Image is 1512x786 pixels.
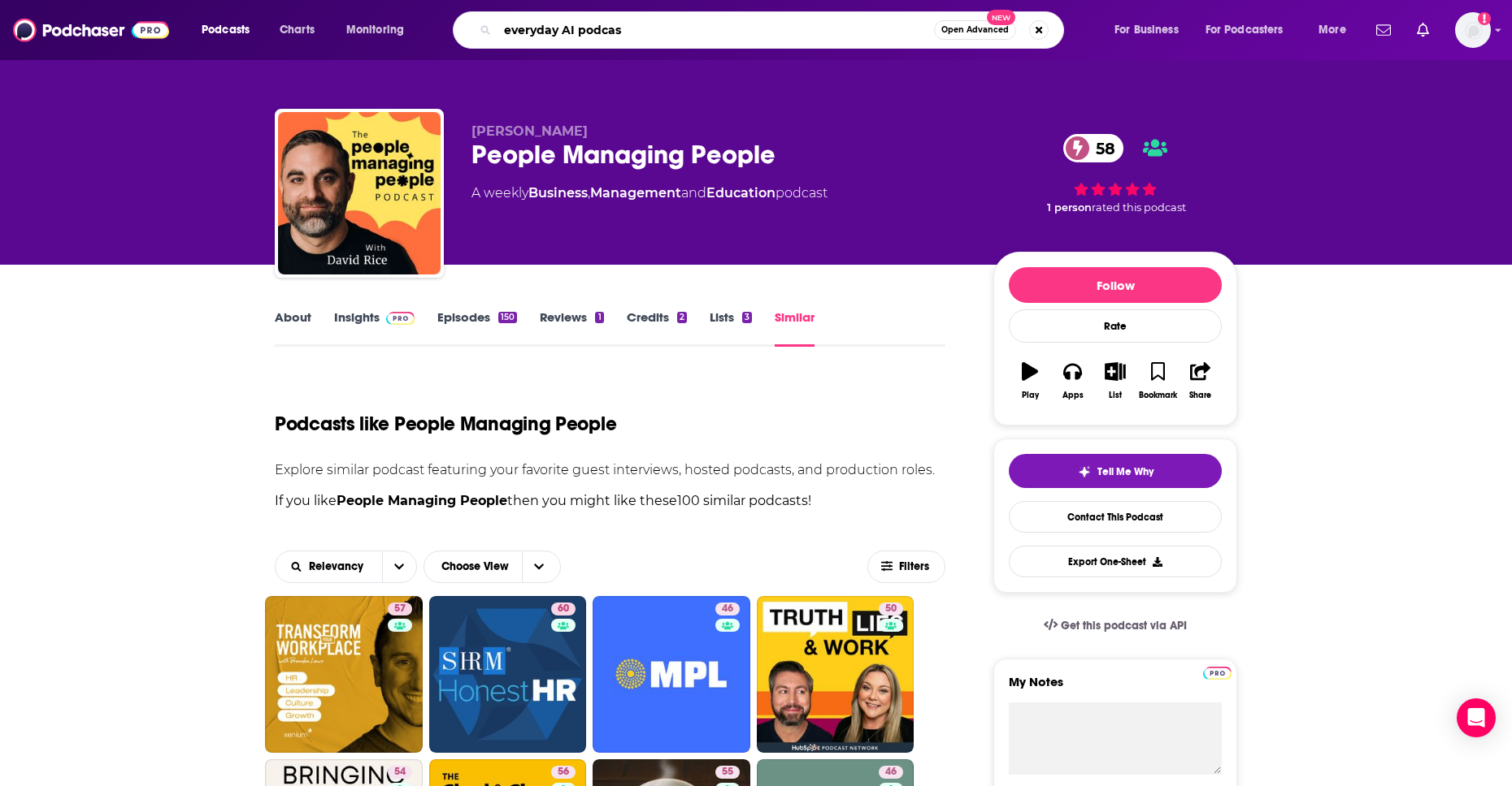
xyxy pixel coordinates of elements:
button: Open AdvancedNew [934,20,1016,40]
div: 1 [595,312,603,323]
img: Podchaser - Follow, Share and Rate Podcasts [13,15,169,45]
span: Logged in as ashleyswett [1455,12,1491,48]
span: For Business [1114,19,1179,41]
h2: Choose List sort [275,551,417,583]
a: About [275,309,311,347]
span: 46 [722,601,733,617]
a: 50 [757,596,915,754]
button: tell me why sparkleTell Me Why [1009,454,1222,488]
span: 58 [1080,134,1123,162]
a: Credits2 [627,309,687,347]
button: Apps [1051,352,1093,410]
a: 46 [593,596,750,754]
a: People Managing People [278,112,441,274]
a: 55 [715,766,740,779]
div: Rate [1009,309,1222,343]
span: New [987,10,1016,25]
a: Get this podcast via API [1031,606,1200,646]
span: Podcasts [202,19,250,41]
button: Play [1009,352,1051,410]
span: Tell Me Why [1097,465,1154,478]
a: Business [528,185,588,201]
button: open menu [1103,17,1199,43]
div: Share [1189,391,1211,400]
a: 57 [388,602,412,615]
button: open menu [1195,17,1307,43]
span: Filters [899,561,932,572]
label: My Notes [1009,674,1222,702]
button: Share [1180,352,1222,410]
span: 56 [558,764,569,780]
div: Open Intercom Messenger [1457,698,1496,737]
span: [PERSON_NAME] [471,123,588,139]
button: Filters [867,551,945,583]
h1: Podcasts like People Managing People [275,412,616,436]
span: For Podcasters [1206,19,1284,41]
a: 57 [265,596,423,754]
a: Management [590,185,681,201]
span: 60 [558,601,569,617]
button: open menu [382,551,416,582]
span: Charts [280,19,315,41]
a: Charts [269,17,324,43]
img: Podchaser Pro [1203,667,1232,680]
a: 46 [715,602,740,615]
a: 46 [879,766,903,779]
span: 55 [722,764,733,780]
a: Episodes150 [437,309,517,347]
span: rated this podcast [1092,201,1186,214]
img: User Profile [1455,12,1491,48]
span: Get this podcast via API [1061,619,1187,633]
div: 2 [677,312,687,323]
div: 3 [742,312,752,323]
div: Apps [1062,391,1084,400]
svg: Add a profile image [1478,12,1491,25]
button: Choose View [424,551,561,583]
a: 58 [1063,134,1123,162]
strong: People Managing People [337,493,507,508]
div: List [1109,391,1122,400]
input: Search podcasts, credits, & more... [497,17,934,43]
span: , [588,185,590,201]
button: Follow [1009,267,1222,303]
img: Podchaser Pro [386,312,415,325]
button: Show profile menu [1455,12,1491,48]
a: 60 [429,596,587,754]
a: 54 [388,766,412,779]
span: 50 [885,601,897,617]
a: Show notifications dropdown [1410,16,1436,44]
span: More [1319,19,1346,41]
div: 58 1 personrated this podcast [993,123,1237,224]
span: and [681,185,706,201]
a: 56 [551,766,576,779]
button: Export One-Sheet [1009,546,1222,577]
button: Bookmark [1136,352,1179,410]
span: 54 [394,764,406,780]
span: Choose View [428,553,522,581]
a: 50 [879,602,903,615]
div: 150 [498,312,517,323]
a: Contact This Podcast [1009,501,1222,533]
a: Pro website [1203,664,1232,680]
div: A weekly podcast [471,184,828,203]
h2: Choose View [424,551,571,583]
button: open menu [335,17,425,43]
div: Bookmark [1139,391,1177,400]
p: If you like then you might like these 100 similar podcasts ! [275,490,945,512]
div: Play [1022,391,1039,400]
a: InsightsPodchaser Pro [334,309,415,347]
img: tell me why sparkle [1078,465,1091,478]
a: Education [706,185,776,201]
button: open menu [276,561,382,572]
a: Lists3 [710,309,752,347]
a: Show notifications dropdown [1370,16,1397,44]
span: 46 [885,764,897,780]
span: Monitoring [346,19,404,41]
span: 57 [394,601,406,617]
p: Explore similar podcast featuring your favorite guest interviews, hosted podcasts, and production... [275,462,945,477]
span: Open Advanced [941,26,1009,34]
a: Reviews1 [540,309,603,347]
div: Search podcasts, credits, & more... [468,11,1080,49]
button: List [1094,352,1136,410]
